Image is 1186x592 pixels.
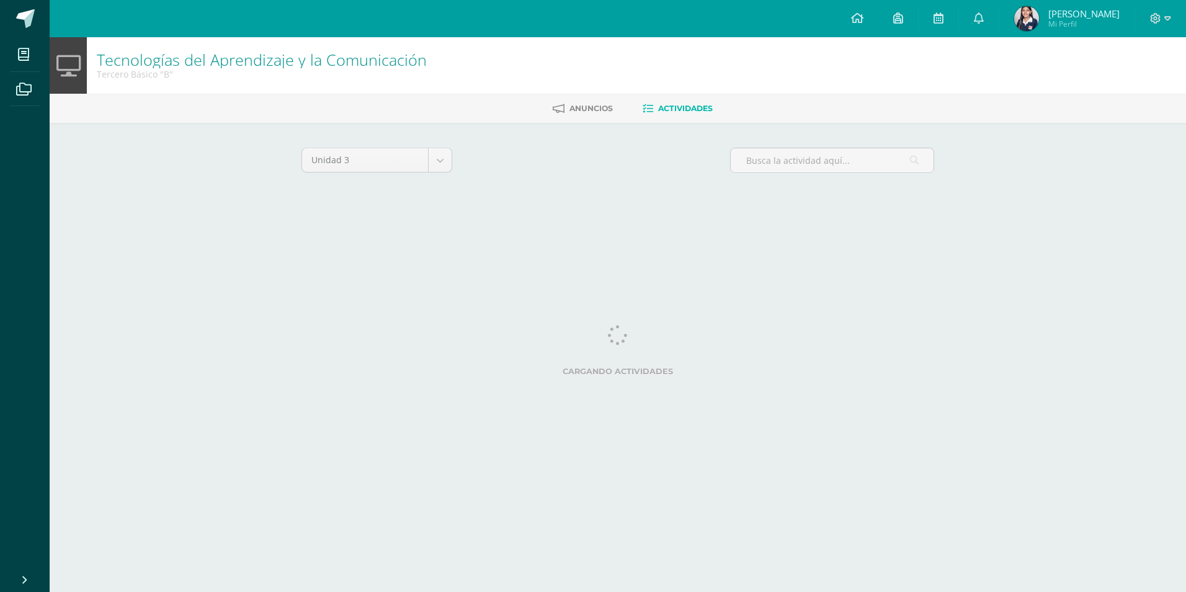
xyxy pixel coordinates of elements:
[643,99,713,119] a: Actividades
[302,148,452,172] a: Unidad 3
[97,51,427,68] h1: Tecnologías del Aprendizaje y la Comunicación
[1048,19,1120,29] span: Mi Perfil
[311,148,419,172] span: Unidad 3
[97,68,427,80] div: Tercero Básico 'B'
[731,148,934,173] input: Busca la actividad aquí...
[1014,6,1039,31] img: 6b214d7a2a66bc5bddb9b78d2cd00ba9.png
[301,367,934,376] label: Cargando actividades
[658,104,713,113] span: Actividades
[1048,7,1120,20] span: [PERSON_NAME]
[569,104,613,113] span: Anuncios
[97,49,427,70] a: Tecnologías del Aprendizaje y la Comunicación
[553,99,613,119] a: Anuncios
